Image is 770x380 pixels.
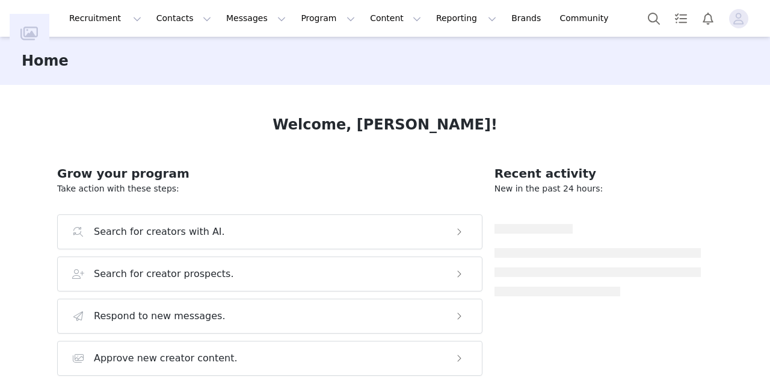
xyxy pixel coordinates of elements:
button: Search for creator prospects. [57,257,482,291]
p: Take action with these steps: [57,182,482,195]
button: Recruitment [62,5,149,32]
button: Approve new creator content. [57,341,482,376]
button: Search for creators with AI. [57,214,482,249]
button: Notifications [695,5,721,32]
button: Program [294,5,362,32]
h2: Recent activity [494,164,701,182]
h3: Search for creators with AI. [94,225,225,239]
h3: Approve new creator content. [94,351,238,366]
h3: Respond to new messages. [94,309,226,323]
button: Content [363,5,428,32]
h1: Welcome, [PERSON_NAME]! [273,114,497,135]
a: Tasks [668,5,694,32]
button: Profile [722,9,760,28]
h3: Home [22,50,69,72]
a: Brands [504,5,552,32]
p: New in the past 24 hours: [494,182,701,195]
button: Messages [219,5,293,32]
div: avatar [733,9,744,28]
h3: Search for creator prospects. [94,267,234,281]
h2: Grow your program [57,164,482,182]
button: Reporting [429,5,504,32]
button: Respond to new messages. [57,299,482,334]
a: Community [553,5,621,32]
button: Search [641,5,667,32]
button: Contacts [149,5,218,32]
